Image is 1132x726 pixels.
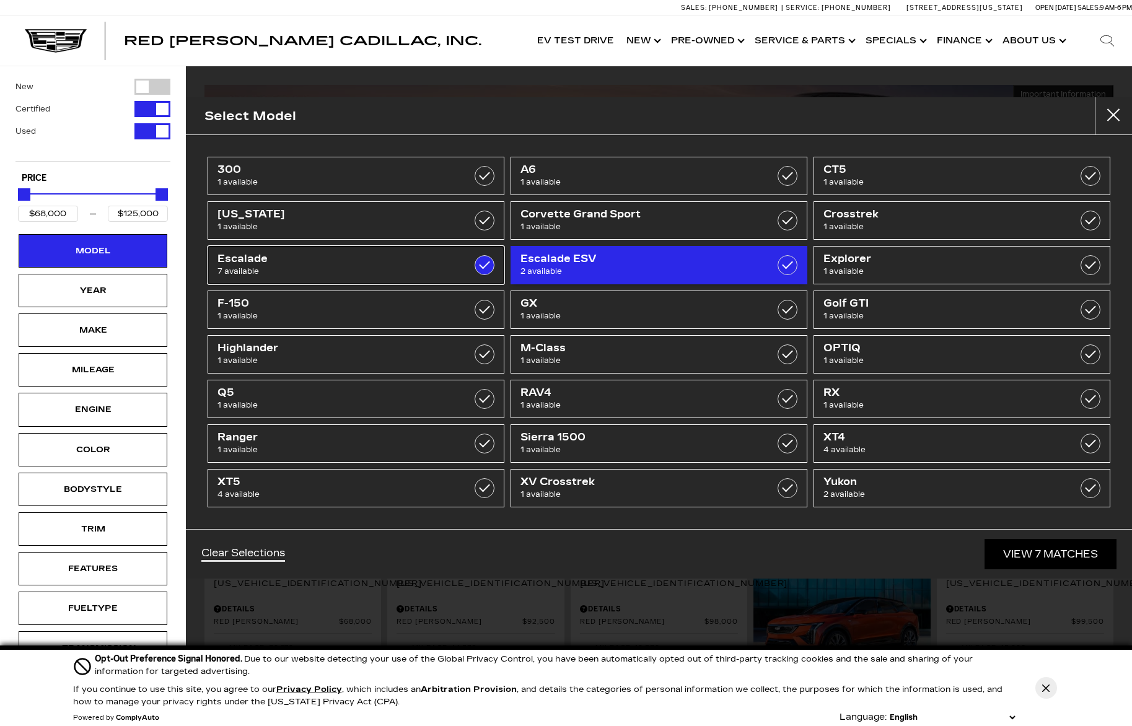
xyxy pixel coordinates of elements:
[931,16,996,66] a: Finance
[208,424,504,463] a: Ranger1 available
[786,4,820,12] span: Service:
[208,469,504,507] a: XT54 available
[156,188,168,201] div: Maximum Price
[62,483,124,496] div: Bodystyle
[217,399,453,411] span: 1 available
[520,164,756,176] span: A6
[1035,4,1076,12] span: Open [DATE]
[520,354,756,367] span: 1 available
[520,208,756,221] span: Corvette Grand Sport
[511,469,807,507] a: XV Crosstrek1 available
[217,488,453,501] span: 4 available
[62,284,124,297] div: Year
[511,246,807,284] a: Escalade ESV2 available
[840,713,887,722] div: Language:
[217,342,453,354] span: Highlander
[511,335,807,374] a: M-Class1 available
[814,469,1110,507] a: Yukon2 available
[19,274,167,307] div: YearYear
[814,246,1110,284] a: Explorer1 available
[19,631,167,665] div: TransmissionTransmission
[823,253,1059,265] span: Explorer
[124,33,481,48] span: Red [PERSON_NAME] Cadillac, Inc.
[421,684,517,694] strong: Arbitration Provision
[665,16,748,66] a: Pre-Owned
[511,291,807,329] a: GX1 available
[520,265,756,278] span: 2 available
[217,208,453,221] span: [US_STATE]
[73,714,159,722] div: Powered by
[823,164,1059,176] span: CT5
[520,431,756,444] span: Sierra 1500
[511,157,807,195] a: A61 available
[620,16,665,66] a: New
[814,380,1110,418] a: RX1 available
[520,444,756,456] span: 1 available
[823,354,1059,367] span: 1 available
[1100,4,1132,12] span: 9 AM-6 PM
[823,265,1059,278] span: 1 available
[823,208,1059,221] span: Crosstrek
[208,291,504,329] a: F-1501 available
[217,253,453,265] span: Escalade
[520,310,756,322] span: 1 available
[19,473,167,506] div: BodystyleBodystyle
[217,310,453,322] span: 1 available
[217,444,453,456] span: 1 available
[116,714,159,722] a: ComplyAuto
[520,253,756,265] span: Escalade ESV
[681,4,781,11] a: Sales: [PHONE_NUMBER]
[681,4,707,12] span: Sales:
[814,335,1110,374] a: OPTIQ1 available
[823,476,1059,488] span: Yukon
[906,4,1023,12] a: [STREET_ADDRESS][US_STATE]
[208,157,504,195] a: 3001 available
[18,188,30,201] div: Minimum Price
[62,562,124,575] div: Features
[531,16,620,66] a: EV Test Drive
[217,387,453,399] span: Q5
[823,221,1059,233] span: 1 available
[217,221,453,233] span: 1 available
[25,29,87,53] img: Cadillac Dark Logo with Cadillac White Text
[62,323,124,337] div: Make
[217,354,453,367] span: 1 available
[18,184,168,222] div: Price
[520,488,756,501] span: 1 available
[781,4,894,11] a: Service: [PHONE_NUMBER]
[823,399,1059,411] span: 1 available
[823,342,1059,354] span: OPTIQ
[217,265,453,278] span: 7 available
[19,552,167,585] div: FeaturesFeatures
[823,297,1059,310] span: Golf GTI
[814,201,1110,240] a: Crosstrek1 available
[95,652,1018,678] div: Due to our website detecting your use of the Global Privacy Control, you have been automatically ...
[823,431,1059,444] span: XT4
[823,387,1059,399] span: RX
[217,176,453,188] span: 1 available
[217,431,453,444] span: Ranger
[18,206,78,222] input: Minimum
[62,244,124,258] div: Model
[511,424,807,463] a: Sierra 15001 available
[887,711,1018,724] select: Language Select
[985,539,1117,569] a: View 7 Matches
[19,592,167,625] div: FueltypeFueltype
[217,297,453,310] span: F-150
[19,393,167,426] div: EngineEngine
[709,4,778,12] span: [PHONE_NUMBER]
[19,353,167,387] div: MileageMileage
[520,342,756,354] span: M-Class
[520,221,756,233] span: 1 available
[814,424,1110,463] a: XT44 available
[814,157,1110,195] a: CT51 available
[1077,4,1100,12] span: Sales:
[520,297,756,310] span: GX
[217,476,453,488] span: XT5
[95,654,244,664] span: Opt-Out Preference Signal Honored .
[19,433,167,466] div: ColorColor
[208,380,504,418] a: Q51 available
[511,201,807,240] a: Corvette Grand Sport1 available
[823,444,1059,456] span: 4 available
